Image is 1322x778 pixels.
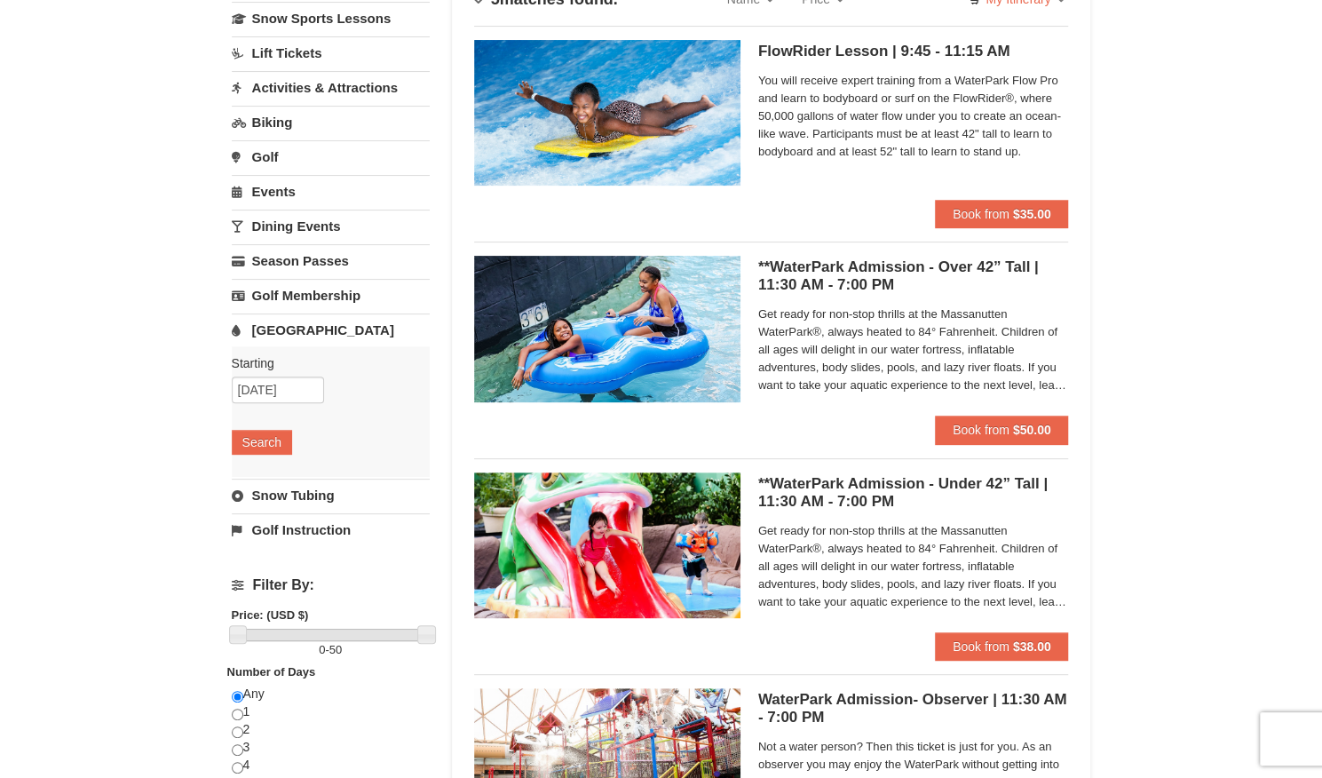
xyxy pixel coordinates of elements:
img: 6619917-216-363963c7.jpg [474,40,740,186]
a: Activities & Attractions [232,71,430,104]
strong: $50.00 [1013,423,1051,437]
span: Get ready for non-stop thrills at the Massanutten WaterPark®, always heated to 84° Fahrenheit. Ch... [758,522,1069,611]
button: Book from $35.00 [935,200,1069,228]
a: Golf Membership [232,279,430,312]
span: Book from [953,639,1009,654]
a: Dining Events [232,210,430,242]
a: Golf Instruction [232,513,430,546]
button: Book from $38.00 [935,632,1069,661]
a: Snow Tubing [232,479,430,512]
span: 50 [329,643,342,656]
strong: $38.00 [1013,639,1051,654]
h5: WaterPark Admission- Observer | 11:30 AM - 7:00 PM [758,691,1069,726]
span: Book from [953,423,1009,437]
strong: Price: (USD $) [232,608,309,622]
img: 6619917-720-80b70c28.jpg [474,256,740,401]
button: Search [232,430,292,455]
h5: FlowRider Lesson | 9:45 - 11:15 AM [758,43,1069,60]
a: Golf [232,140,430,173]
label: - [232,641,430,659]
a: Lift Tickets [232,36,430,69]
span: Get ready for non-stop thrills at the Massanutten WaterPark®, always heated to 84° Fahrenheit. Ch... [758,306,1069,394]
h4: Filter By: [232,577,430,593]
strong: $35.00 [1013,207,1051,221]
a: Biking [232,106,430,139]
button: Book from $50.00 [935,416,1069,444]
span: You will receive expert training from a WaterPark Flow Pro and learn to bodyboard or surf on the ... [758,72,1069,161]
label: Starting [232,354,416,372]
h5: **WaterPark Admission - Over 42” Tall | 11:30 AM - 7:00 PM [758,258,1069,294]
strong: Number of Days [227,665,316,679]
a: Snow Sports Lessons [232,2,430,35]
span: 0 [319,643,325,656]
a: Season Passes [232,244,430,277]
h5: **WaterPark Admission - Under 42” Tall | 11:30 AM - 7:00 PM [758,475,1069,511]
a: [GEOGRAPHIC_DATA] [232,314,430,346]
img: 6619917-732-e1c471e4.jpg [474,472,740,618]
a: Events [232,175,430,208]
span: Book from [953,207,1009,221]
